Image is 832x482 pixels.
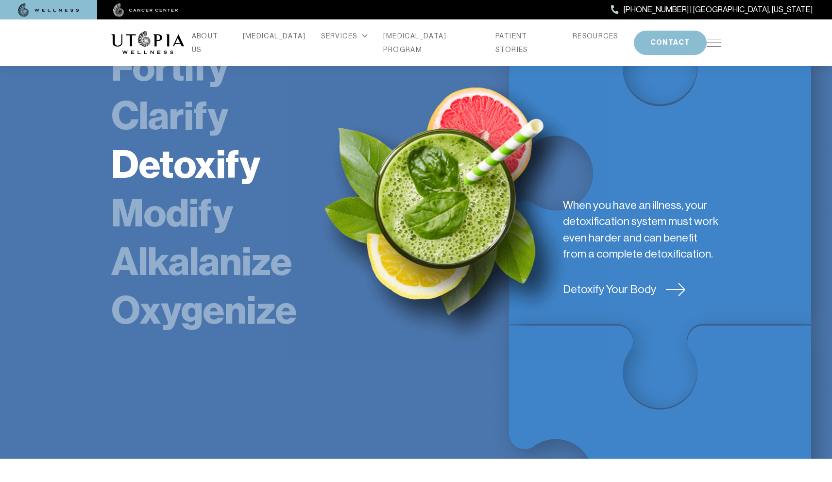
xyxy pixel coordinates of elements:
[634,31,707,55] button: CONTACT
[611,3,813,16] a: [PHONE_NUMBER] | [GEOGRAPHIC_DATA], [US_STATE]
[192,29,227,56] a: ABOUT US
[573,29,618,43] a: RESOURCES
[111,141,260,188] a: Detoxify
[111,93,228,139] a: Clarify
[383,29,480,56] a: [MEDICAL_DATA] PROGRAM
[495,29,557,56] a: PATIENT STORIES
[624,3,813,16] span: [PHONE_NUMBER] | [GEOGRAPHIC_DATA], [US_STATE]
[289,43,607,361] img: Detoxify
[18,3,79,17] img: wellness
[111,239,292,285] a: Alkalanize
[707,39,721,47] img: icon-hamburger
[563,281,721,297] a: Detoxify Your Body
[563,197,721,274] p: When you have an illness, your detoxification system must work even harder and can benefit from a...
[111,190,233,237] a: Modify
[111,31,184,54] img: logo
[321,29,368,43] div: SERVICES
[113,3,178,17] img: cancer center
[111,287,297,334] a: Oxygenize
[111,44,229,91] a: Fortify
[243,29,306,43] a: [MEDICAL_DATA]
